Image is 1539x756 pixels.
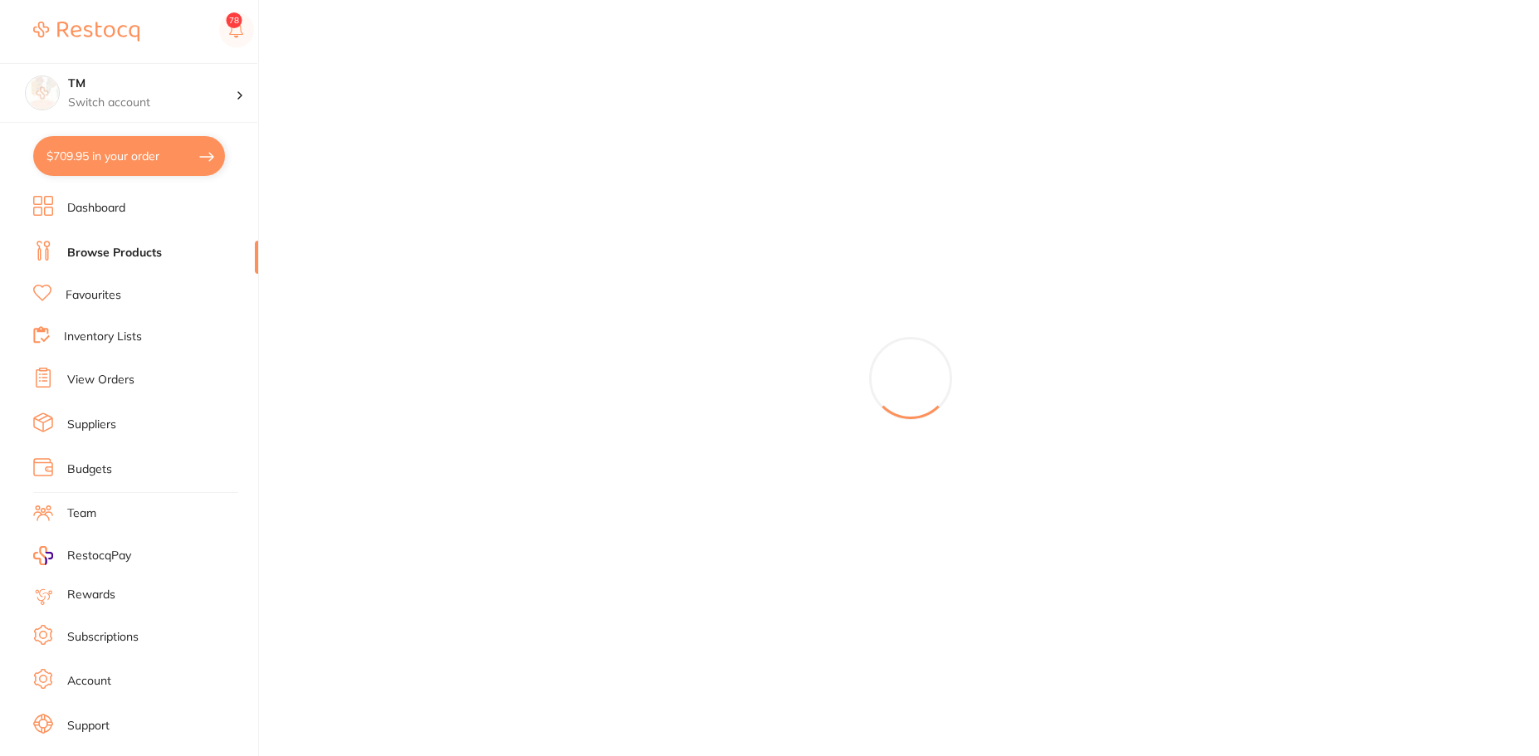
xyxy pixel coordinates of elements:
h4: TM [68,76,236,92]
a: Rewards [67,587,115,603]
img: TM [26,76,59,110]
img: RestocqPay [33,546,53,565]
a: View Orders [67,372,134,388]
a: Inventory Lists [64,329,142,345]
img: Restocq Logo [33,22,139,41]
a: Budgets [67,461,112,478]
a: Support [67,718,110,734]
a: Account [67,673,111,690]
a: Subscriptions [67,629,139,646]
a: Team [67,505,96,522]
a: Dashboard [67,200,125,217]
a: RestocqPay [33,546,131,565]
a: Favourites [66,287,121,304]
p: Switch account [68,95,236,111]
a: Restocq Logo [33,12,139,51]
span: RestocqPay [67,548,131,564]
button: $709.95 in your order [33,136,225,176]
a: Suppliers [67,417,116,433]
a: Browse Products [67,245,162,261]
